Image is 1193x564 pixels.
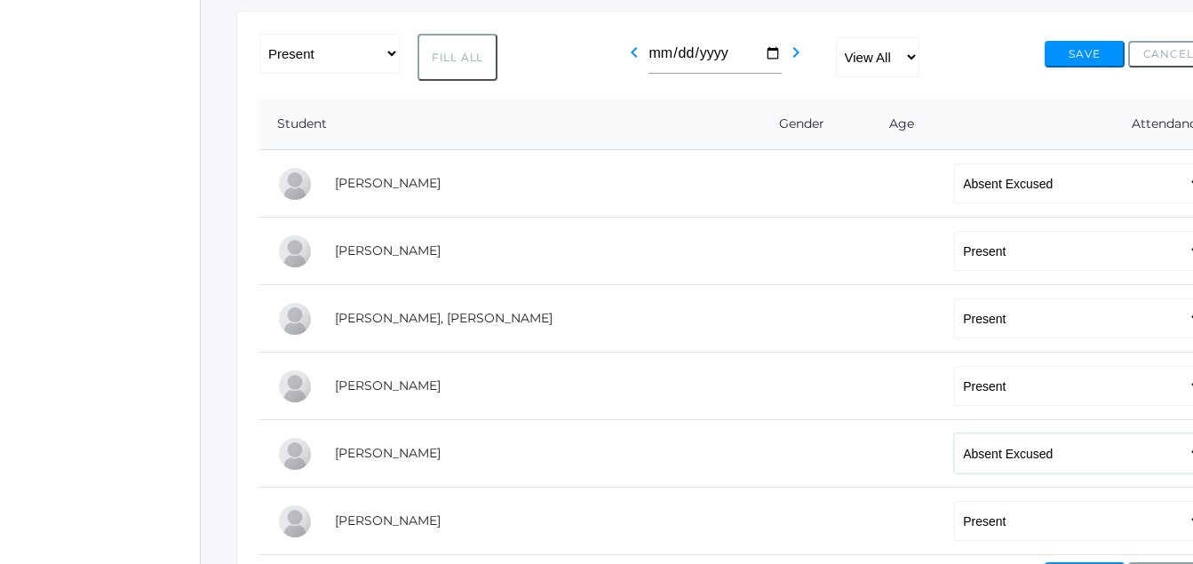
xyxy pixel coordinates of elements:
i: chevron_left [624,42,645,63]
th: Student [259,99,736,150]
div: Roman Moran [277,369,313,404]
a: [PERSON_NAME] [335,512,441,528]
div: Connor Moe [277,301,313,337]
a: chevron_left [624,50,645,67]
a: [PERSON_NAME] [335,445,441,461]
a: chevron_right [785,50,807,67]
div: Thaddeus Rand [277,504,313,539]
i: chevron_right [785,42,807,63]
div: Vonn Diedrich [277,166,313,202]
a: [PERSON_NAME], [PERSON_NAME] [335,310,553,326]
th: Gender [736,99,855,150]
button: Fill All [418,34,497,81]
button: Save [1045,41,1125,68]
div: Roman Neufeld [277,436,313,472]
th: Age [855,99,937,150]
a: [PERSON_NAME] [335,242,441,258]
a: [PERSON_NAME] [335,377,441,393]
a: [PERSON_NAME] [335,175,441,191]
div: Dylan Hammock [277,234,313,269]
